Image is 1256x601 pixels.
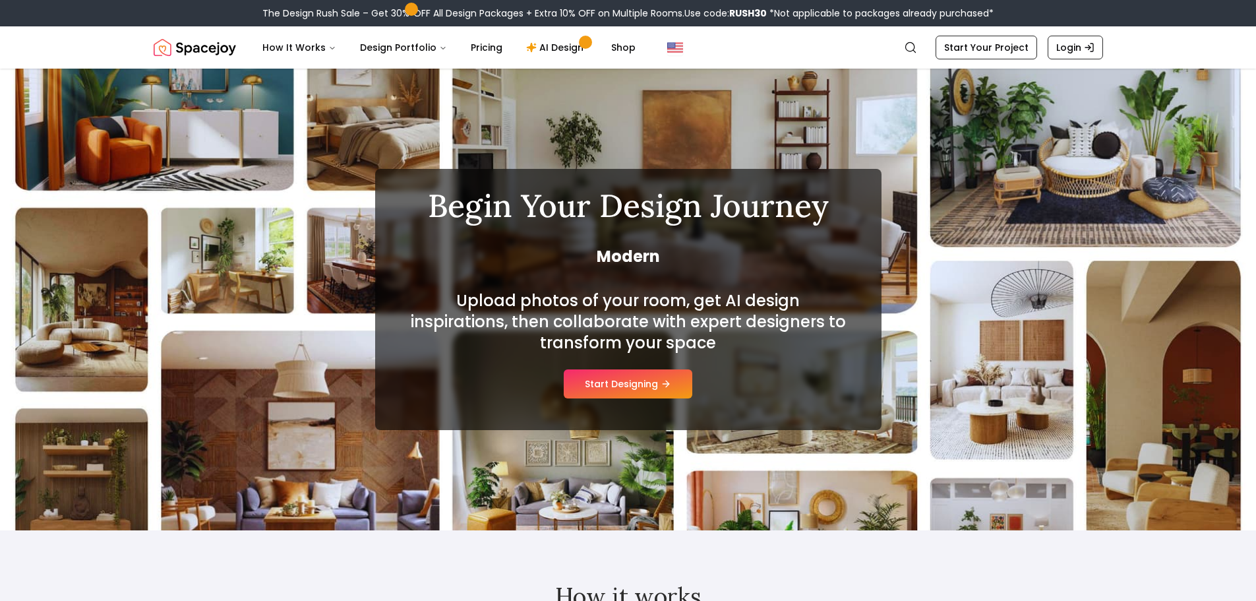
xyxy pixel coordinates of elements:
[667,40,683,55] img: United States
[154,34,236,61] img: Spacejoy Logo
[936,36,1037,59] a: Start Your Project
[516,34,598,61] a: AI Design
[460,34,513,61] a: Pricing
[252,34,347,61] button: How It Works
[252,34,646,61] nav: Main
[729,7,767,20] b: RUSH30
[262,7,994,20] div: The Design Rush Sale – Get 30% OFF All Design Packages + Extra 10% OFF on Multiple Rooms.
[407,190,850,222] h1: Begin Your Design Journey
[154,26,1103,69] nav: Global
[349,34,458,61] button: Design Portfolio
[1048,36,1103,59] a: Login
[407,290,850,354] h2: Upload photos of your room, get AI design inspirations, then collaborate with expert designers to...
[601,34,646,61] a: Shop
[407,246,850,267] span: Modern
[154,34,236,61] a: Spacejoy
[684,7,767,20] span: Use code:
[767,7,994,20] span: *Not applicable to packages already purchased*
[564,369,692,398] button: Start Designing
